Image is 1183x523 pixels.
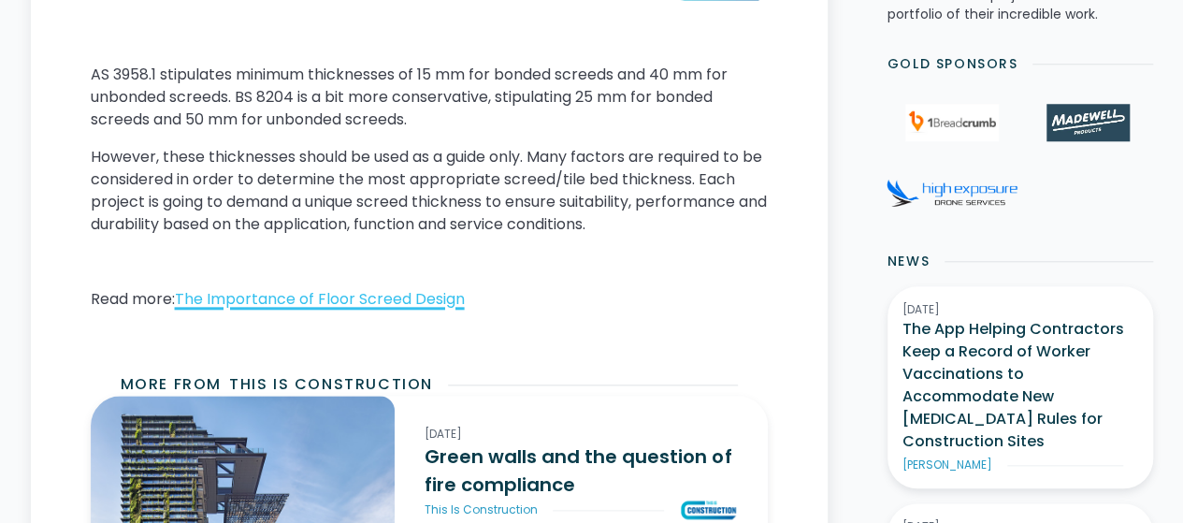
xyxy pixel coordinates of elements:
[1046,104,1129,141] img: Madewell Products
[905,104,999,141] img: 1Breadcrumb
[229,373,433,396] h2: This Is Construction
[887,179,1017,207] img: High Exposure
[425,426,737,443] div: [DATE]
[902,457,992,473] div: [PERSON_NAME]
[902,301,1138,318] div: [DATE]
[902,318,1138,453] h3: The App Helping Contractors Keep a Record of Worker Vaccinations to Accommodate New [MEDICAL_DATA...
[425,443,737,499] h3: Green walls and the question of fire compliance
[887,252,930,271] h2: News
[121,373,222,396] h2: More from
[887,286,1153,488] a: [DATE]The App Helping Contractors Keep a Record of Worker Vaccinations to Accommodate New [MEDICA...
[425,501,538,518] div: This Is Construction
[91,288,768,311] p: Read more:
[175,288,465,310] a: The Importance of Floor Screed Design
[887,54,1018,74] h2: Gold Sponsors
[91,64,768,131] p: AS 3958.1 stipulates minimum thicknesses of 15 mm for bonded screeds and 40 mm for unbonded scree...
[679,499,738,521] img: Green walls and the question of fire compliance
[91,146,768,236] p: However, these thicknesses should be used as a guide only. Many factors are required to be consid...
